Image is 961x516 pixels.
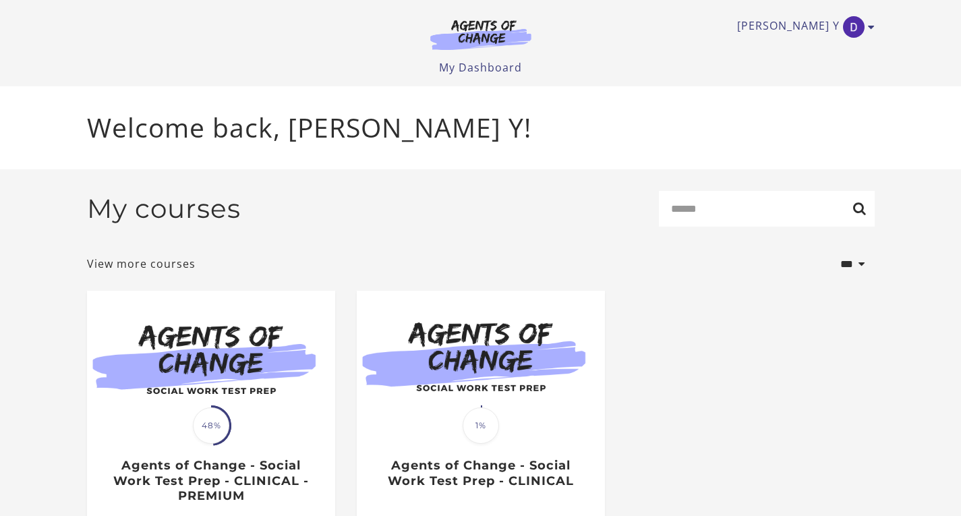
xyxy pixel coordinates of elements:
[101,458,320,504] h3: Agents of Change - Social Work Test Prep - CLINICAL - PREMIUM
[737,16,868,38] a: Toggle menu
[416,19,546,50] img: Agents of Change Logo
[463,407,499,444] span: 1%
[87,193,241,225] h2: My courses
[87,256,196,272] a: View more courses
[87,108,875,148] p: Welcome back, [PERSON_NAME] Y!
[439,60,522,75] a: My Dashboard
[371,458,590,488] h3: Agents of Change - Social Work Test Prep - CLINICAL
[193,407,229,444] span: 48%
